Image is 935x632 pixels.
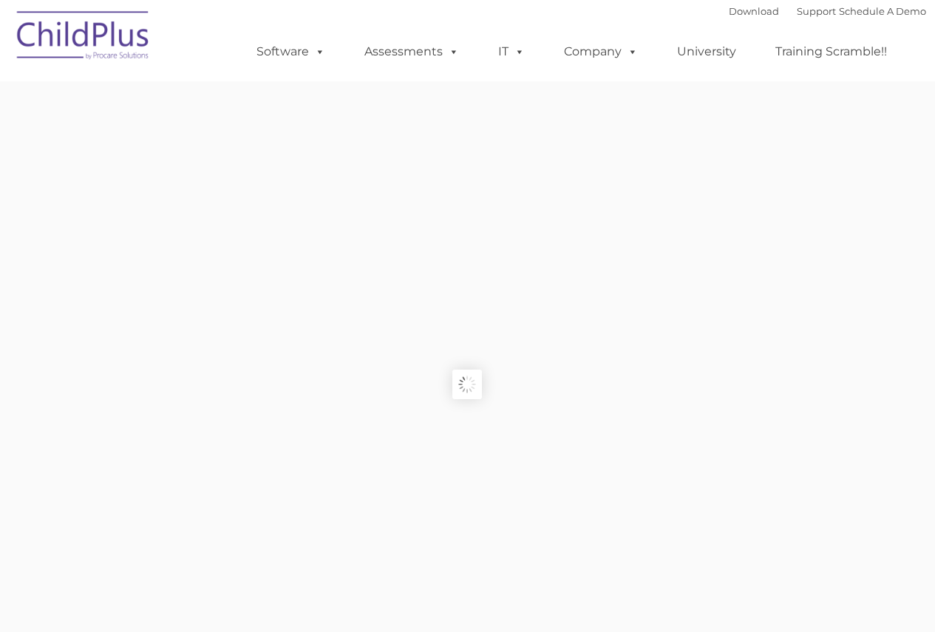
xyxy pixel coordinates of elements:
[10,1,157,75] img: ChildPlus by Procare Solutions
[729,5,779,17] a: Download
[242,37,340,67] a: Software
[350,37,474,67] a: Assessments
[839,5,926,17] a: Schedule A Demo
[761,37,902,67] a: Training Scramble!!
[729,5,926,17] font: |
[797,5,836,17] a: Support
[662,37,751,67] a: University
[549,37,653,67] a: Company
[483,37,540,67] a: IT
